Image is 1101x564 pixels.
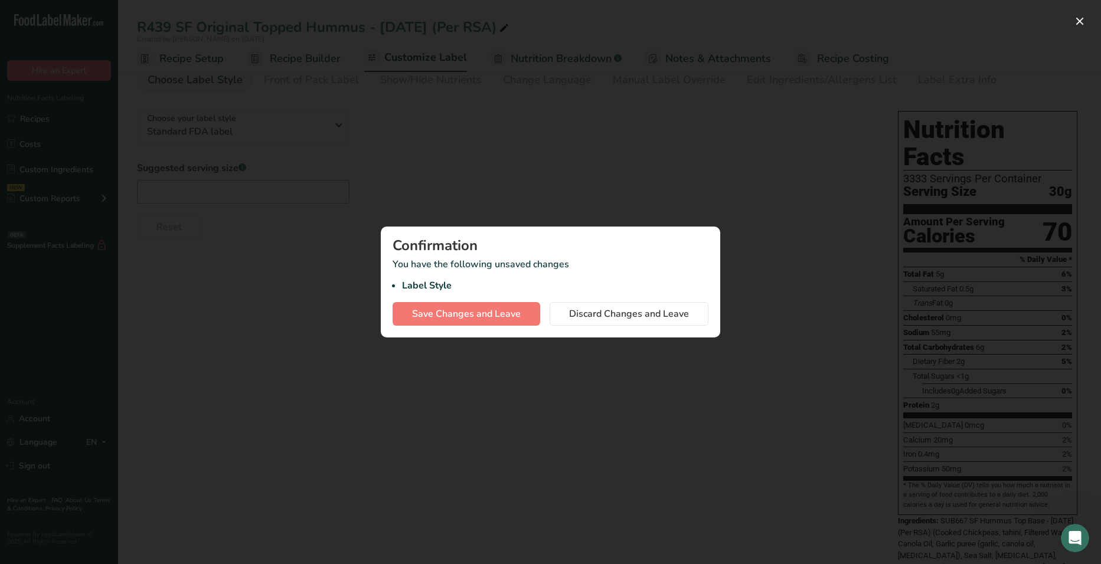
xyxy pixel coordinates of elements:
[550,302,708,326] button: Discard Changes and Leave
[1061,524,1089,552] iframe: Intercom live chat
[393,238,708,253] div: Confirmation
[393,302,540,326] button: Save Changes and Leave
[402,278,708,293] li: Label Style
[412,307,521,321] span: Save Changes and Leave
[393,257,708,293] p: You have the following unsaved changes
[569,307,689,321] span: Discard Changes and Leave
